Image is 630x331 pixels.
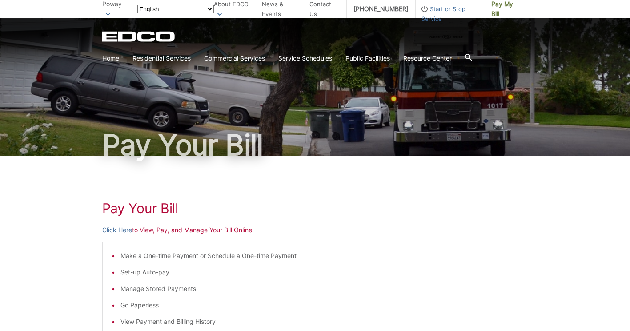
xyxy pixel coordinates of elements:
li: Make a One-time Payment or Schedule a One-time Payment [120,251,519,261]
a: Residential Services [132,53,191,63]
a: Click Here [102,225,132,235]
p: to View, Pay, and Manage Your Bill Online [102,225,528,235]
li: Go Paperless [120,300,519,310]
a: Home [102,53,119,63]
h1: Pay Your Bill [102,200,528,216]
li: Manage Stored Payments [120,284,519,294]
a: Service Schedules [278,53,332,63]
select: Select a language [137,5,214,13]
h1: Pay Your Bill [102,131,528,159]
a: Public Facilities [345,53,390,63]
li: Set-up Auto-pay [120,267,519,277]
a: EDCD logo. Return to the homepage. [102,31,176,42]
a: Resource Center [403,53,452,63]
a: Commercial Services [204,53,265,63]
li: View Payment and Billing History [120,317,519,327]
